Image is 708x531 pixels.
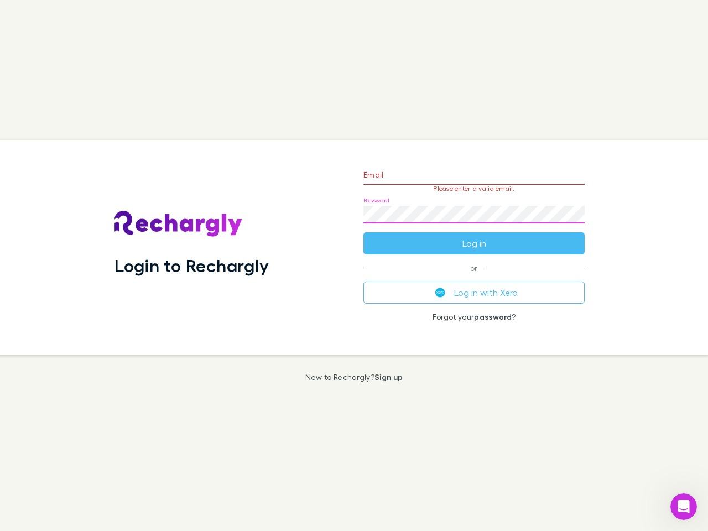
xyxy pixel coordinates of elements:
[363,282,585,304] button: Log in with Xero
[114,255,269,276] h1: Login to Rechargly
[363,196,389,205] label: Password
[474,312,512,321] a: password
[363,313,585,321] p: Forgot your ?
[114,211,243,237] img: Rechargly's Logo
[374,372,403,382] a: Sign up
[670,493,697,520] iframe: Intercom live chat
[363,185,585,192] p: Please enter a valid email.
[363,232,585,254] button: Log in
[305,373,403,382] p: New to Rechargly?
[435,288,445,298] img: Xero's logo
